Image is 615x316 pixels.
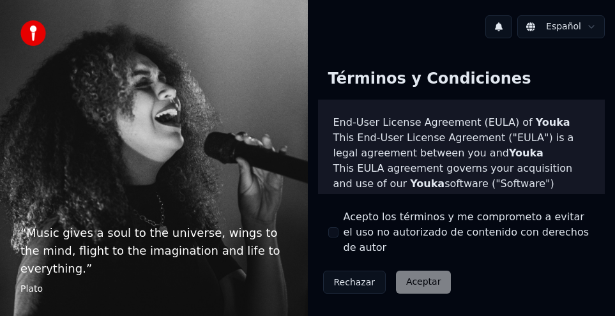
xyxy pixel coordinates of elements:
span: Youka [410,177,444,190]
img: youka [20,20,46,46]
label: Acepto los términos y me comprometo a evitar el uso no autorizado de contenido con derechos de autor [344,209,595,255]
p: “ Music gives a soul to the universe, wings to the mind, flight to the imagination and life to ev... [20,224,287,278]
button: Rechazar [323,271,386,294]
div: Términos y Condiciones [318,59,542,100]
h3: End-User License Agreement (EULA) of [333,115,590,130]
span: Youka [509,147,543,159]
p: This End-User License Agreement ("EULA") is a legal agreement between you and [333,130,590,161]
p: This EULA agreement governs your acquisition and use of our software ("Software") directly from o... [333,161,590,237]
span: Youka [536,116,570,128]
footer: Plato [20,283,287,296]
span: Youka [398,193,432,205]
